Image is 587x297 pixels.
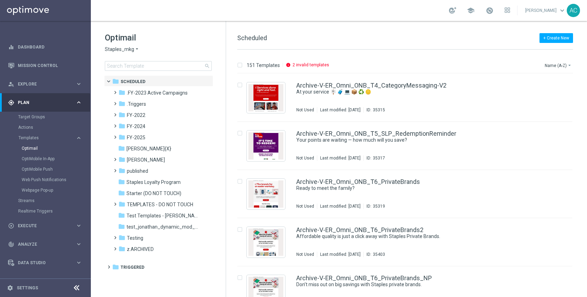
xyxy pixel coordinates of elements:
span: Explore [18,82,75,86]
div: Last modified: [DATE] [317,155,363,161]
a: Webpage Pop-up [22,187,73,193]
i: gps_fixed [8,99,14,106]
a: Archive-V-ER_Omni_ONB_T6_PrivateBrands_NP [296,275,432,281]
i: folder [118,134,125,141]
span: Templates [19,136,68,140]
i: folder [118,89,125,96]
i: folder [118,201,125,208]
i: folder [118,100,125,107]
span: z.ARCHIVED [127,246,154,252]
i: folder [118,190,125,196]
span: Scheduled [237,34,267,42]
button: + Create New [539,33,573,43]
img: 35403.jpeg [248,229,283,256]
i: folder [118,122,125,129]
p: 151 Templates [247,62,280,68]
div: Execute [8,223,75,229]
div: ID: [363,155,385,161]
div: Dashboard [8,38,82,56]
div: Not Used [296,203,314,209]
div: person_search Explore keyboard_arrow_right [8,81,82,87]
i: arrow_drop_down [134,46,140,53]
div: Webpage Pop-up [22,185,90,195]
div: Plan [8,99,75,106]
span: jonathan_testing_folder [127,157,165,163]
a: Realtime Triggers [18,208,73,214]
i: keyboard_arrow_right [75,99,82,106]
h1: Optimail [105,32,212,43]
p: 2 invalid templates [292,62,329,68]
a: Settings [17,286,38,290]
span: Staples_mkg [105,46,134,53]
a: Optimail [22,146,73,151]
div: Data Studio [8,260,75,266]
div: 35403 [373,252,385,257]
img: 35315.jpeg [248,84,283,111]
i: folder [118,234,125,241]
div: OptiMobile In-App [22,154,90,164]
span: FY-2025 [127,134,145,141]
button: Data Studio keyboard_arrow_right [8,260,82,266]
i: folder [112,78,119,85]
span: .FY-2023 Active Campaigns [127,90,188,96]
div: Templates [18,133,90,195]
a: Archive-V-ER_Omni_ONB_T4_CategoryMessaging-V2 [296,82,447,89]
div: At your service 🪧 🧳 💻 📦 ♻️ 🪙 [296,89,543,95]
a: Affordable quality is just a click away with Staples Private Brands. [296,233,527,240]
span: Scheduled [121,79,145,85]
span: TEMPLATES - DO NOT TOUCH [127,201,193,208]
a: Mission Control [18,56,82,75]
div: Affordable quality is just a click away with Staples Private Brands. [296,233,543,240]
i: keyboard_arrow_right [75,81,82,87]
a: Optibot [18,272,73,290]
img: 35319.jpeg [248,180,283,208]
a: Ready to meet the family? [296,185,527,192]
i: arrow_drop_down [567,62,572,68]
div: ID: [363,252,385,257]
i: equalizer [8,44,14,50]
i: folder [118,245,125,252]
i: lightbulb [8,278,14,284]
a: Archive-V-ER_Omni_ONB_T6_PrivateBrands2 [296,227,423,233]
button: Mission Control [8,63,82,68]
div: Last modified: [DATE] [317,107,363,113]
div: Last modified: [DATE] [317,203,363,209]
a: OptiMobile Push [22,166,73,172]
a: Dashboard [18,38,82,56]
button: gps_fixed Plan keyboard_arrow_right [8,100,82,105]
button: track_changes Analyze keyboard_arrow_right [8,242,82,247]
div: Not Used [296,107,314,113]
div: Press SPACE to select this row. [230,170,586,218]
span: Testing [127,235,143,241]
a: Actions [18,125,73,130]
span: FY-2022 [127,112,145,118]
div: Mission Control [8,56,82,75]
div: 35315 [373,107,385,113]
i: keyboard_arrow_right [75,135,82,141]
div: Actions [18,122,90,133]
div: Ready to meet the family? [296,185,543,192]
div: ID: [363,107,385,113]
div: 35319 [373,203,385,209]
button: equalizer Dashboard [8,44,82,50]
span: FY-2024 [127,123,145,129]
i: folder [118,167,125,174]
button: Templates keyboard_arrow_right [18,135,82,141]
i: folder [118,178,125,185]
div: Don’t miss out on big savings with Staples private brands. [296,281,543,288]
div: Realtime Triggers [18,206,90,216]
span: keyboard_arrow_down [558,7,566,14]
button: Staples_mkg arrow_drop_down [105,46,140,53]
a: At your service 🪧 🧳 💻 📦 ♻️ 🪙 [296,89,527,95]
i: keyboard_arrow_right [75,222,82,229]
a: Target Groups [18,114,73,120]
div: 35317 [373,155,385,161]
span: .Triggers [127,101,146,107]
div: Press SPACE to select this row. [230,122,586,170]
i: person_search [8,81,14,87]
a: Archive-V-ER_Omni_ONB_T5_SLP_RedemptionReminder [296,131,456,137]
